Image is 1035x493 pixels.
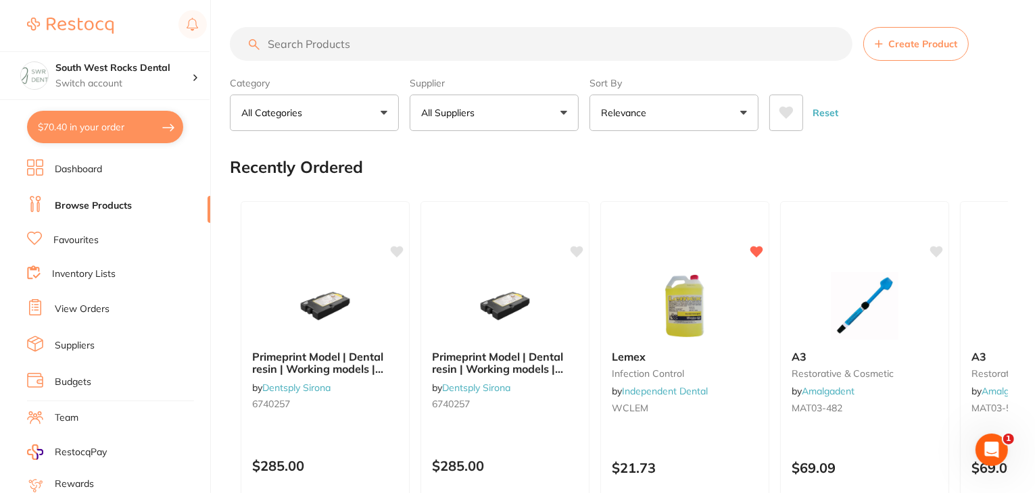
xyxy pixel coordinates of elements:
[589,95,759,131] button: Relevance
[821,272,909,340] img: A3
[612,368,758,379] small: infection control
[612,385,708,397] span: by
[432,398,578,409] small: 6740257
[612,403,758,413] small: WCLEM
[432,458,578,473] p: $285.00
[55,446,107,459] span: RestocqPay
[230,158,363,177] h2: Recently Ordered
[612,351,758,363] b: Lemex
[55,163,102,176] a: Dashboard
[792,403,938,413] small: MAT03-482
[55,199,132,213] a: Browse Products
[55,303,110,316] a: View Orders
[589,77,759,89] label: Sort By
[982,385,1034,397] a: Amalgadent
[252,458,398,473] p: $285.00
[27,10,114,41] a: Restocq Logo
[792,460,938,475] p: $69.09
[55,339,95,353] a: Suppliers
[432,351,578,375] b: Primeprint Model | Dental resin | Working models | Colour code: yellow | 1000 g
[410,77,579,89] label: Supplier
[1003,434,1014,444] span: 1
[622,385,708,397] a: Independent Dental
[976,434,1008,466] iframe: Intercom live chat
[888,38,957,49] span: Create Product
[55,375,91,389] a: Budgets
[809,95,842,131] button: Reset
[971,385,1034,397] span: by
[252,382,331,394] span: by
[55,77,192,90] p: Switch account
[410,95,579,131] button: All Suppliers
[421,106,480,120] p: All Suppliers
[241,106,308,120] p: All Categories
[461,272,549,340] img: Primeprint Model | Dental resin | Working models | Colour code: yellow | 1000 g
[53,234,99,247] a: Favourites
[802,385,855,397] a: Amalgadent
[281,272,369,340] img: Primeprint Model | Dental resin | Working models | Colour code: yellow | 1000 g
[52,267,116,281] a: Inventory Lists
[55,411,78,425] a: Team
[863,27,969,61] button: Create Product
[601,106,652,120] p: Relevance
[230,27,852,61] input: Search Products
[55,477,94,491] a: Rewards
[252,398,398,409] small: 6740257
[442,382,510,394] a: Dentsply Sirona
[27,444,43,460] img: RestocqPay
[55,61,192,75] h4: South West Rocks Dental
[230,77,399,89] label: Category
[27,18,114,34] img: Restocq Logo
[792,368,938,379] small: restorative & cosmetic
[792,351,938,363] b: A3
[432,382,510,394] span: by
[252,351,398,375] b: Primeprint Model | Dental resin | Working models | Colour code: yellow | 1000 g
[641,272,729,340] img: Lemex
[792,385,855,397] span: by
[27,444,107,460] a: RestocqPay
[21,62,48,89] img: South West Rocks Dental
[612,460,758,475] p: $21.73
[230,95,399,131] button: All Categories
[27,111,183,143] button: $70.40 in your order
[262,382,331,394] a: Dentsply Sirona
